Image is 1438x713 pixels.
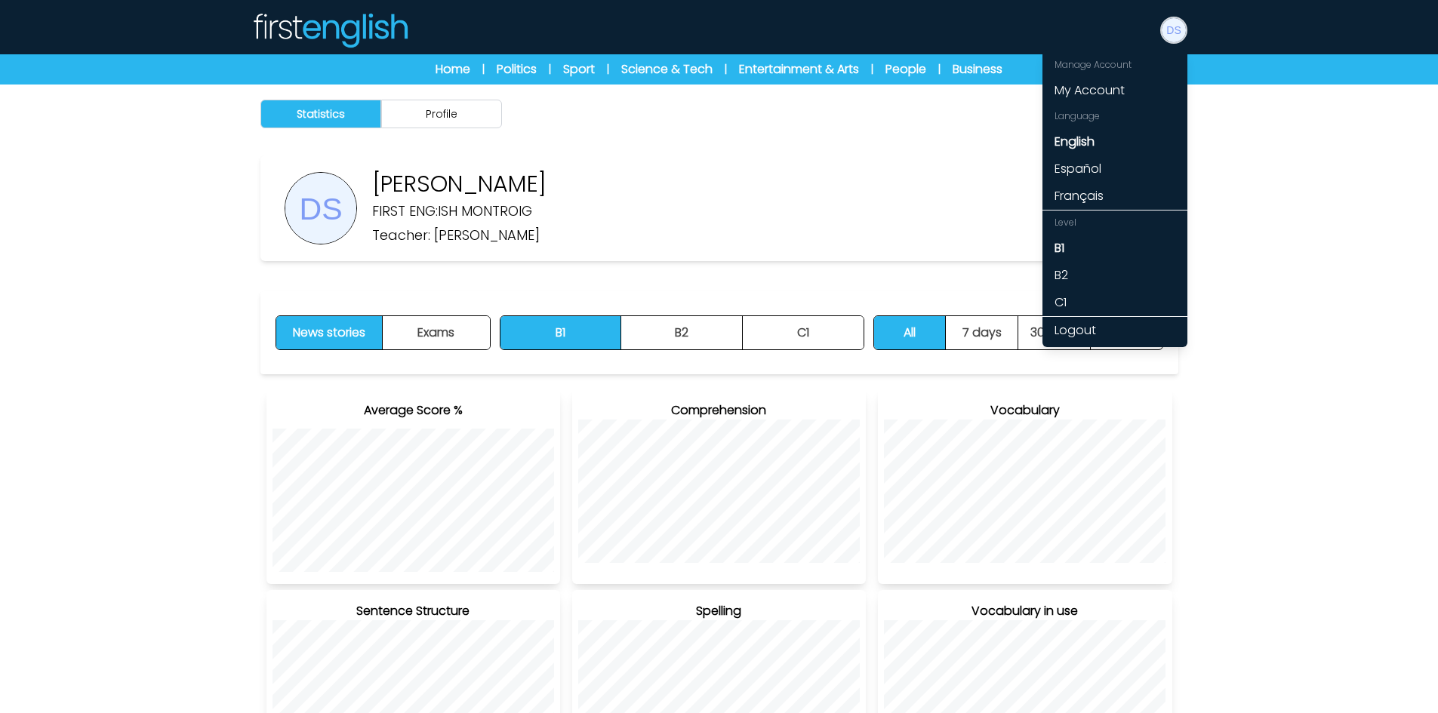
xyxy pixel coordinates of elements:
img: Diego Saddier [1162,18,1186,42]
span: | [725,62,727,77]
a: Français [1042,183,1187,210]
button: B1 [500,316,622,349]
span: | [549,62,551,77]
span: | [938,62,941,77]
a: People [885,60,926,78]
a: B1 [1042,235,1187,262]
button: Profile [381,100,502,128]
p: FIRST ENG:ISH MONTROIG [372,201,532,222]
button: 30 days [1018,316,1091,349]
a: Politics [497,60,537,78]
a: English [1042,128,1187,155]
button: News stories [276,316,383,349]
button: 7 days [946,316,1018,349]
button: C1 [743,316,864,349]
a: Science & Tech [621,60,713,78]
button: All [874,316,947,349]
a: Sport [563,60,595,78]
a: C1 [1042,289,1187,316]
span: | [607,62,609,77]
a: B2 [1042,262,1187,289]
h3: Sentence Structure [273,602,554,620]
button: Statistics [260,100,381,128]
p: Teacher: [PERSON_NAME] [372,225,540,246]
button: B2 [621,316,743,349]
div: Manage Account [1042,53,1187,77]
button: Exams [383,316,489,349]
h3: Average Score % [273,401,554,420]
h3: Comprehension [578,401,860,420]
h3: Vocabulary in use [884,602,1165,620]
img: Logo [251,12,408,48]
a: Logout [1042,317,1187,344]
span: | [482,62,485,77]
h3: Vocabulary [884,401,1165,420]
h3: Spelling [578,602,860,620]
a: Home [436,60,470,78]
img: UserPhoto [285,173,356,244]
a: Business [953,60,1002,78]
a: Entertainment & Arts [739,60,859,78]
a: Español [1042,155,1187,183]
p: [PERSON_NAME] [372,171,547,198]
span: | [871,62,873,77]
div: Level [1042,211,1187,235]
a: My Account [1042,77,1187,104]
div: Language [1042,104,1187,128]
